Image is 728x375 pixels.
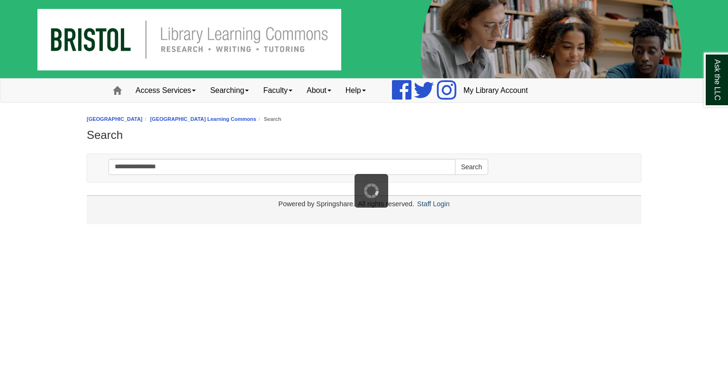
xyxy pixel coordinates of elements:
[256,115,282,124] li: Search
[87,115,641,124] nav: breadcrumb
[87,116,143,122] a: [GEOGRAPHIC_DATA]
[300,79,338,102] a: About
[356,200,416,208] div: All rights reserved.
[364,183,379,198] img: Working...
[277,200,356,208] div: Powered by Springshare.
[338,79,373,102] a: Help
[150,116,256,122] a: [GEOGRAPHIC_DATA] Learning Commons
[128,79,203,102] a: Access Services
[87,128,641,142] h1: Search
[256,79,300,102] a: Faculty
[455,159,488,175] button: Search
[417,200,450,208] a: Staff Login
[456,79,535,102] a: My Library Account
[203,79,256,102] a: Searching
